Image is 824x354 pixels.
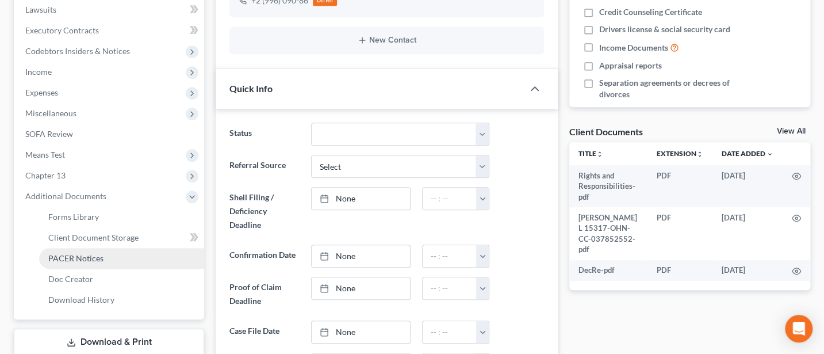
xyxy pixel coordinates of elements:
label: Shell Filing / Deficiency Deadline [224,187,305,235]
label: Case File Date [224,321,305,344]
span: Executory Contracts [25,25,99,35]
a: Download History [39,290,204,310]
a: None [312,277,410,299]
i: unfold_more [696,151,703,158]
a: PACER Notices [39,248,204,269]
a: Executory Contracts [16,20,204,41]
input: -- : -- [423,245,477,267]
span: SOFA Review [25,129,73,139]
td: [DATE] [712,260,783,281]
span: Appraisal reports [599,60,662,71]
a: Client Document Storage [39,227,204,248]
td: PDF [647,165,712,207]
a: Forms Library [39,207,204,227]
span: Additional Documents [25,191,106,201]
span: Codebtors Insiders & Notices [25,46,130,56]
a: Extensionunfold_more [657,149,703,158]
label: Proof of Claim Deadline [224,277,305,311]
td: [DATE] [712,207,783,260]
span: Drivers license & social security card [599,24,730,35]
button: New Contact [239,36,535,45]
span: Separation agreements or decrees of divorces [599,77,740,100]
input: -- : -- [423,188,477,210]
span: Credit Counseling Certificate [599,6,702,18]
input: -- : -- [423,321,477,343]
label: Referral Source [224,155,305,178]
td: [PERSON_NAME] L 15317-OHN-CC-037852552-pdf [569,207,647,260]
span: Chapter 13 [25,170,66,180]
i: unfold_more [596,151,603,158]
span: Forms Library [48,212,99,222]
a: None [312,321,410,343]
div: Open Intercom Messenger [785,315,812,342]
td: PDF [647,207,712,260]
span: Income [25,67,52,77]
td: [DATE] [712,165,783,207]
span: PACER Notices [48,253,104,263]
td: PDF [647,260,712,281]
label: Status [224,123,305,146]
i: expand_more [766,151,773,158]
td: Rights and Responsibilities-pdf [569,165,647,207]
a: SOFA Review [16,124,204,144]
span: Quick Info [229,83,273,94]
div: Client Documents [569,125,643,138]
input: -- : -- [423,277,477,299]
label: Confirmation Date [224,245,305,268]
span: Income Documents [599,42,668,54]
td: DecRe-pdf [569,260,647,281]
span: Lawsuits [25,5,56,14]
a: None [312,188,410,210]
a: None [312,245,410,267]
a: Doc Creator [39,269,204,290]
span: Means Test [25,150,65,159]
span: Doc Creator [48,274,93,284]
a: Date Added expand_more [722,149,773,158]
a: Titleunfold_more [578,149,603,158]
span: Expenses [25,87,58,97]
span: Client Document Storage [48,233,139,242]
a: View All [777,127,806,135]
span: Download History [48,295,114,304]
span: Miscellaneous [25,108,76,118]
